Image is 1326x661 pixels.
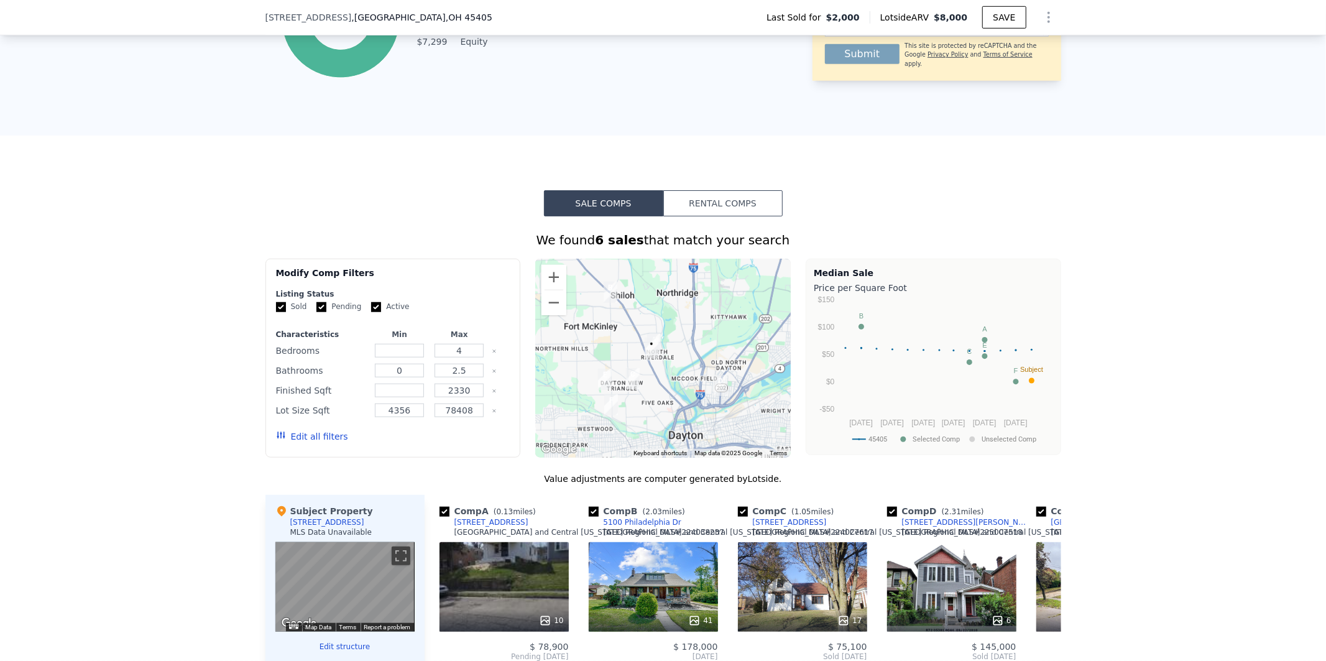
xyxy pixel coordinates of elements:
[818,323,835,332] text: $100
[859,312,863,320] text: B
[316,302,326,312] input: Pending
[440,517,528,527] a: [STREET_ADDRESS]
[351,11,492,24] span: , [GEOGRAPHIC_DATA]
[709,370,732,401] div: 528 Troy Street
[265,231,1061,249] div: We found that match your search
[814,297,1052,452] div: A chart.
[538,441,579,458] img: Google
[1051,517,1130,527] div: [GEOGRAPHIC_DATA]
[786,507,839,516] span: ( miles)
[828,642,867,652] span: $ 75,100
[826,11,860,24] span: $2,000
[1036,5,1061,30] button: Show Options
[819,405,834,414] text: -$50
[887,517,1031,527] a: [STREET_ADDRESS][PERSON_NAME]
[275,542,415,632] div: Map
[944,507,961,516] span: 2.31
[937,507,989,516] span: ( miles)
[530,642,568,652] span: $ 78,900
[290,527,372,537] div: MLS Data Unavailable
[276,302,307,312] label: Sold
[849,418,873,427] text: [DATE]
[316,302,361,312] label: Pending
[673,642,717,652] span: $ 178,000
[595,233,644,247] strong: 6 sales
[738,505,839,517] div: Comp C
[265,473,1061,485] div: Value adjustments are computer generated by Lotside .
[1014,367,1018,374] text: F
[276,362,367,379] div: Bathrooms
[880,418,904,427] text: [DATE]
[794,507,811,516] span: 1.05
[276,289,510,299] div: Listing Status
[880,11,934,24] span: Lotside ARV
[541,290,566,315] button: Zoom out
[753,527,1023,537] div: [GEOGRAPHIC_DATA] and Central [US_STATE] Regional MLS # 225007518
[599,389,623,420] div: 1045 Philadelphia Drive
[621,363,645,394] div: 39 Vassar Drive
[372,330,426,340] div: Min
[454,527,725,537] div: [GEOGRAPHIC_DATA] and Central [US_STATE] Regional MLS # 224038237
[364,624,411,631] a: Report a problem
[440,505,541,517] div: Comp A
[279,616,320,632] a: Open this area in Google Maps (opens a new window)
[492,369,497,374] button: Clear
[371,302,409,312] label: Active
[902,527,1172,537] div: [GEOGRAPHIC_DATA] and Central [US_STATE] Regional MLS # 223026022
[818,296,835,305] text: $150
[538,441,579,458] a: Open this area in Google Maps (opens a new window)
[770,450,787,456] a: Terms
[1036,517,1130,527] a: [GEOGRAPHIC_DATA]
[290,517,364,527] div: [STREET_ADDRESS]
[276,382,367,399] div: Finished Sqft
[911,418,935,427] text: [DATE]
[973,418,997,427] text: [DATE]
[593,364,617,395] div: 1676 Tennyson Avenue
[446,12,492,22] span: , OH 45405
[599,277,622,308] div: 5100 Philadelphia Dr
[642,329,666,360] div: 126 Fernwood Avenue
[826,377,835,386] text: $0
[982,435,1036,443] text: Unselected Comp
[432,330,487,340] div: Max
[544,190,663,216] button: Sale Comps
[454,517,528,527] div: [STREET_ADDRESS]
[489,507,541,516] span: ( miles)
[497,507,513,516] span: 0.13
[934,12,967,22] span: $8,000
[339,624,357,631] a: Terms
[967,348,972,355] text: C
[928,51,968,58] a: Privacy Policy
[276,267,510,289] div: Modify Comp Filters
[417,35,448,49] td: $7,299
[276,330,367,340] div: Characteristics
[663,190,783,216] button: Rental Comps
[604,517,681,527] div: 5100 Philadelphia Dr
[1020,366,1043,374] text: Subject
[645,507,662,516] span: 2.03
[868,435,887,443] text: 45405
[983,51,1033,58] a: Terms of Service
[982,6,1026,29] button: SAVE
[1051,527,1322,537] div: [GEOGRAPHIC_DATA] and Central [US_STATE] Regional MLS # 224035320
[289,624,298,629] button: Keyboard shortcuts
[837,614,862,627] div: 17
[371,302,381,312] input: Active
[767,11,826,24] span: Last Sold for
[753,517,827,527] div: [STREET_ADDRESS]
[306,623,332,632] button: Map Data
[604,527,874,537] div: [GEOGRAPHIC_DATA] and Central [US_STATE] Regional MLS # 224027617
[738,517,827,527] a: [STREET_ADDRESS]
[276,402,367,419] div: Lot Size Sqft
[982,341,987,349] text: E
[982,325,987,333] text: A
[633,449,687,458] button: Keyboard shortcuts
[275,642,415,652] button: Edit structure
[913,435,960,443] text: Selected Comp
[275,542,415,632] div: Street View
[640,333,663,364] div: 65 E Maplewood Ave
[589,505,690,517] div: Comp B
[276,342,367,359] div: Bedrooms
[276,302,286,312] input: Sold
[694,450,762,456] span: Map data ©2025 Google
